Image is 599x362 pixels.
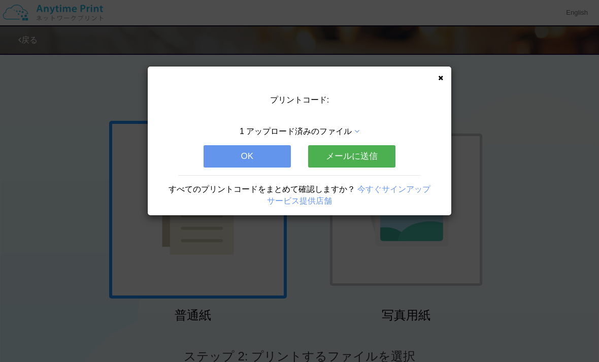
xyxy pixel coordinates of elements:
span: プリントコード: [270,95,329,104]
button: メールに送信 [308,145,395,168]
a: 今すぐサインアップ [357,185,430,193]
a: サービス提供店舗 [267,196,332,205]
span: すべてのプリントコードをまとめて確認しますか？ [169,185,355,193]
span: 1 アップロード済みのファイル [240,127,352,136]
button: OK [204,145,291,168]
